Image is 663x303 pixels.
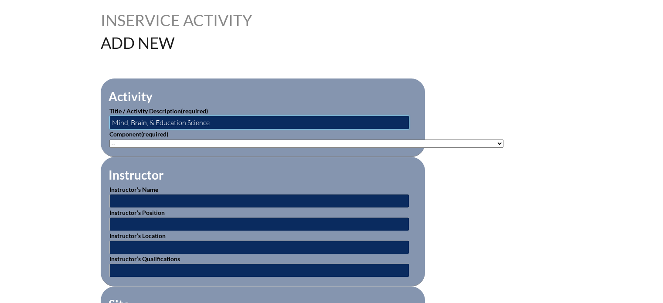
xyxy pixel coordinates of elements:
span: (required) [141,130,168,138]
legend: Instructor [108,167,164,182]
label: Instructor’s Position [109,209,165,216]
legend: Activity [108,89,153,104]
label: Component [109,130,168,138]
label: Instructor’s Qualifications [109,255,180,262]
h1: Inservice Activity [101,12,276,28]
label: Instructor’s Name [109,186,158,193]
h1: Add New [101,35,387,51]
select: activity_component[data][] [109,140,503,148]
span: (required) [181,107,208,115]
label: Instructor’s Location [109,232,166,239]
label: Title / Activity Description [109,107,208,115]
